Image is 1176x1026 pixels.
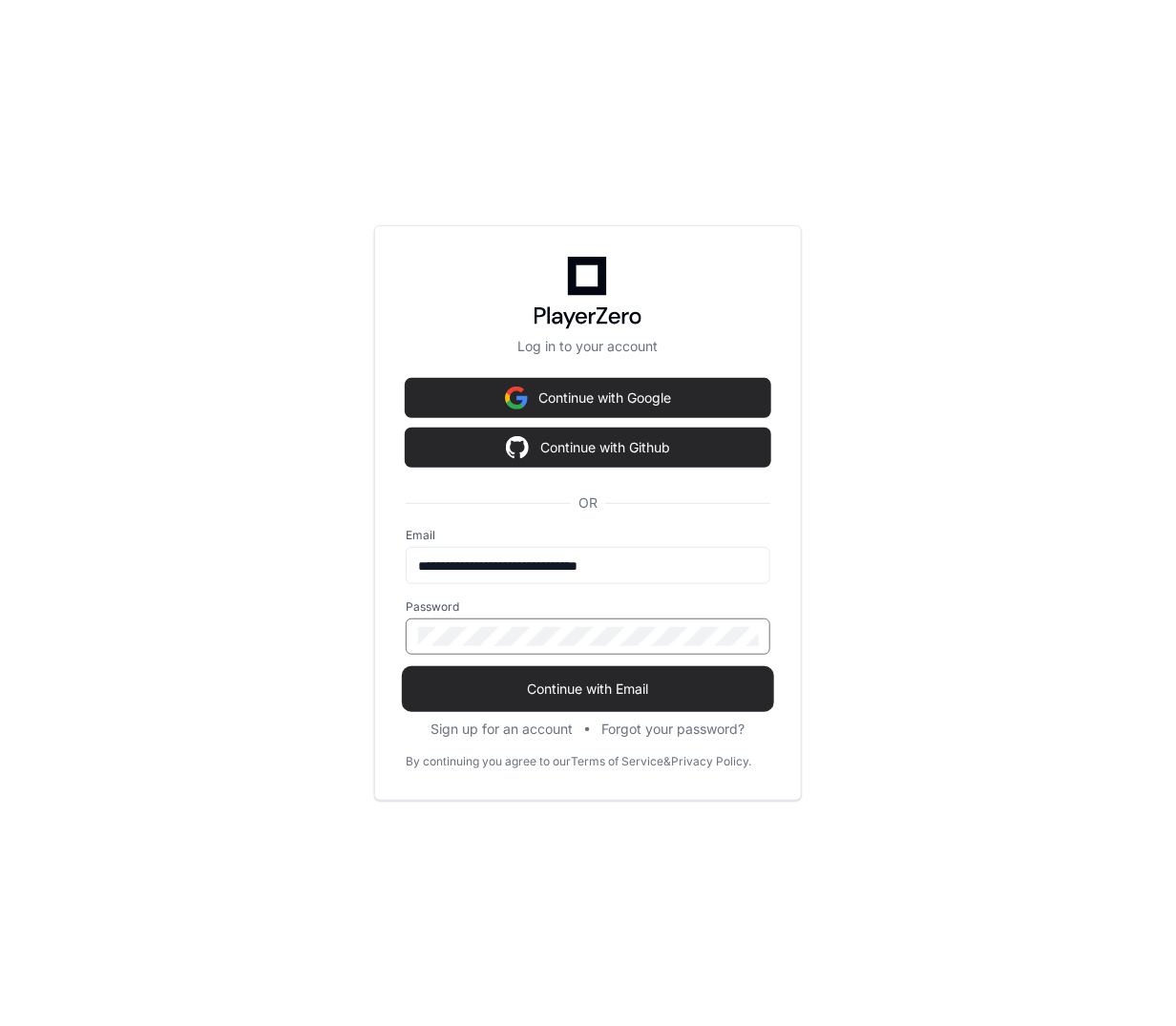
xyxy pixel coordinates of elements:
span: Continue with Email [406,680,770,699]
button: Continue with Github [406,429,770,467]
button: Forgot your password? [602,720,745,739]
button: Sign up for an account [431,720,574,739]
button: Continue with Email [406,670,770,708]
span: OR [571,493,605,513]
a: Privacy Policy. [671,754,751,769]
label: Password [406,599,770,615]
img: Sign in with google [506,429,529,467]
div: By continuing you agree to our [406,754,571,769]
label: Email [406,528,770,543]
p: Log in to your account [406,337,770,356]
button: Continue with Google [406,379,770,417]
a: Terms of Service [571,754,663,769]
div: & [663,754,671,769]
img: Sign in with google [505,379,528,417]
